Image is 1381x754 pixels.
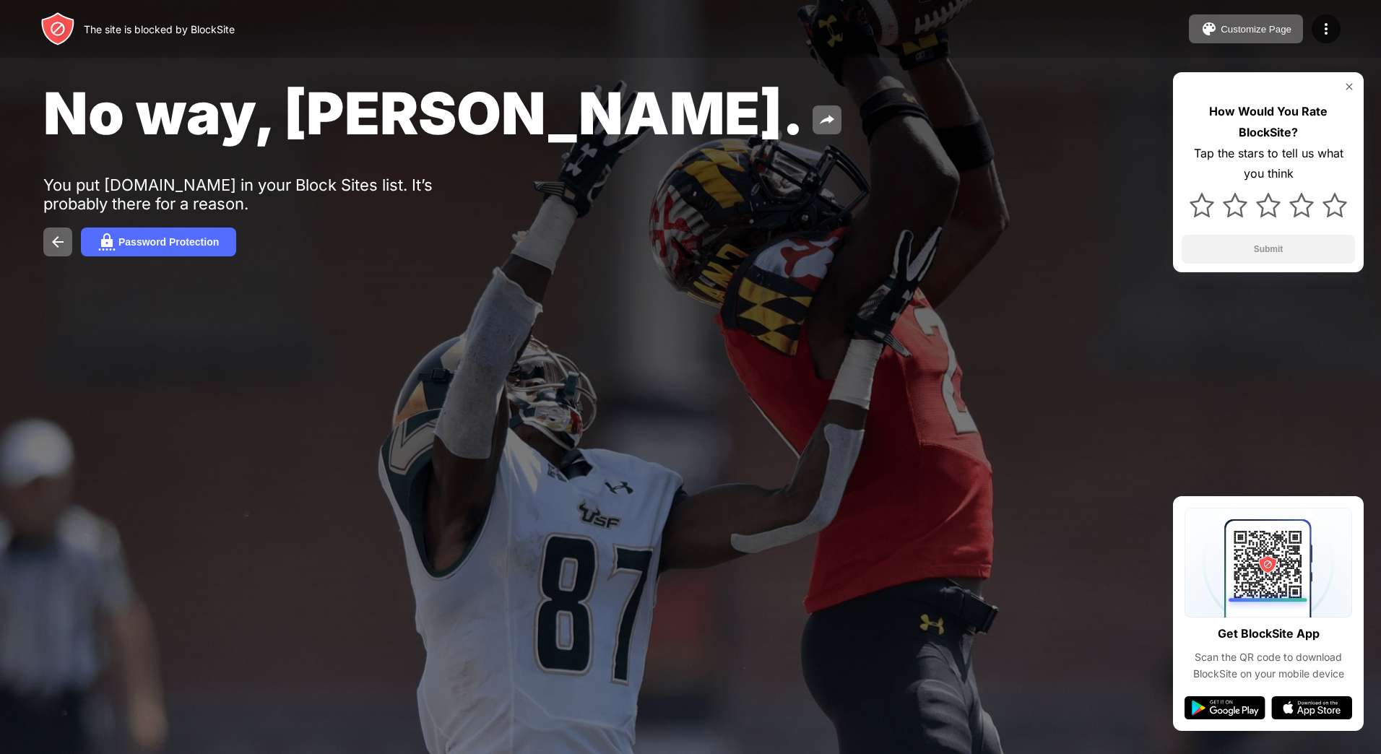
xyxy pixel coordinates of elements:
img: google-play.svg [1185,696,1265,719]
div: Get BlockSite App [1218,623,1320,644]
span: No way, [PERSON_NAME]. [43,78,804,148]
img: rate-us-close.svg [1343,81,1355,92]
img: star.svg [1289,193,1314,217]
img: back.svg [49,233,66,251]
div: You put [DOMAIN_NAME] in your Block Sites list. It’s probably there for a reason. [43,175,490,213]
img: menu-icon.svg [1317,20,1335,38]
button: Customize Page [1189,14,1303,43]
div: How Would You Rate BlockSite? [1182,101,1355,143]
img: star.svg [1256,193,1281,217]
img: app-store.svg [1271,696,1352,719]
img: share.svg [818,111,836,129]
img: header-logo.svg [40,12,75,46]
div: Scan the QR code to download BlockSite on your mobile device [1185,649,1352,682]
div: Customize Page [1221,24,1291,35]
div: The site is blocked by BlockSite [84,23,235,35]
img: pallet.svg [1200,20,1218,38]
div: Tap the stars to tell us what you think [1182,143,1355,185]
img: star.svg [1223,193,1247,217]
img: qrcode.svg [1185,508,1352,617]
img: star.svg [1322,193,1347,217]
img: password.svg [98,233,116,251]
button: Password Protection [81,227,236,256]
div: Password Protection [118,236,219,248]
img: star.svg [1190,193,1214,217]
button: Submit [1182,235,1355,264]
